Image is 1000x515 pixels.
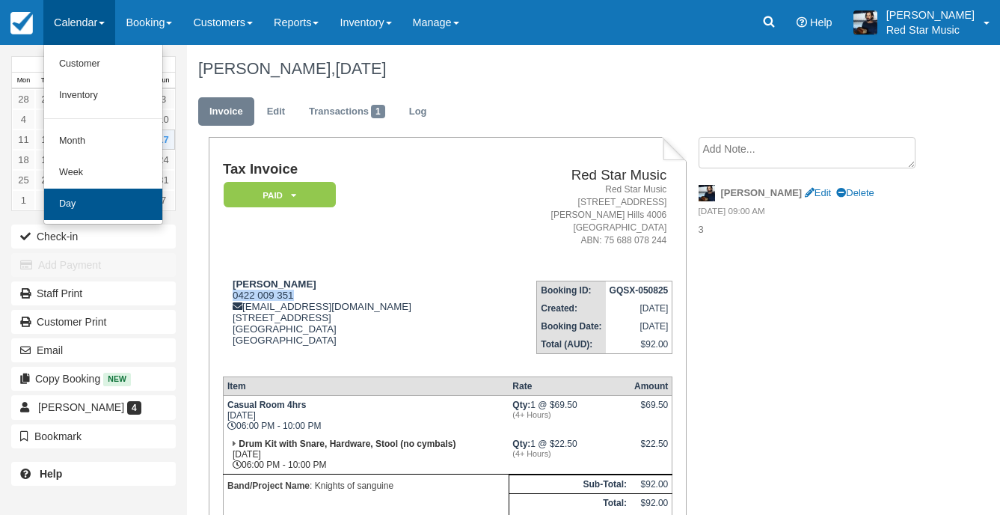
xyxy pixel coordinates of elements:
a: Customer Print [11,310,176,334]
h1: [PERSON_NAME], [198,60,926,78]
address: Red Star Music [STREET_ADDRESS] [PERSON_NAME] Hills 4006 [GEOGRAPHIC_DATA] ABN: 75 688 078 244 [490,183,666,248]
a: Log [398,97,438,127]
img: checkfront-main-nav-mini-logo.png [10,12,33,34]
th: Rate [509,377,631,395]
span: [PERSON_NAME] [38,401,124,413]
h2: Red Star Music [490,168,666,183]
td: [DATE] 06:00 PM - 10:00 PM [223,435,509,475]
button: Add Payment [11,253,176,277]
p: [PERSON_NAME] [886,7,975,22]
a: 18 [12,150,35,170]
em: (4+ Hours) [512,410,627,419]
p: 3 [699,223,926,237]
th: Total (AUD): [537,335,606,354]
th: Sun [152,73,175,89]
i: Help [797,17,807,28]
a: 17 [152,129,175,150]
a: [PERSON_NAME] 4 [11,395,176,419]
button: Check-in [11,225,176,249]
a: 31 [152,170,175,190]
a: 3 [152,89,175,109]
a: 10 [152,109,175,129]
p: Red Star Music [886,22,975,37]
div: 0422 009 351 [EMAIL_ADDRESS][DOMAIN_NAME] [STREET_ADDRESS] [GEOGRAPHIC_DATA] [GEOGRAPHIC_DATA] [223,278,484,365]
strong: Qty [512,439,530,449]
a: 11 [12,129,35,150]
a: 24 [152,150,175,170]
td: 1 @ $69.50 [509,395,631,435]
h1: Tax Invoice [223,162,484,177]
em: Paid [224,182,336,208]
th: Tue [35,73,58,89]
a: Paid [223,181,331,209]
a: Help [11,462,176,486]
span: [DATE] [335,59,386,78]
th: Sub-Total: [509,475,631,493]
a: 26 [35,170,58,190]
a: Invoice [198,97,254,127]
th: Created: [537,299,606,317]
button: Copy Booking New [11,367,176,391]
strong: [PERSON_NAME] [721,187,803,198]
a: 4 [12,109,35,129]
a: 19 [35,150,58,170]
a: 7 [152,190,175,210]
a: Day [44,189,162,220]
td: $92.00 [631,493,672,512]
th: Total: [509,493,631,512]
td: [DATE] 06:00 PM - 10:00 PM [223,395,509,435]
a: 29 [35,89,58,109]
a: 5 [35,109,58,129]
img: A1 [853,10,877,34]
strong: Qty [512,400,530,410]
a: Edit [805,187,831,198]
a: 28 [12,89,35,109]
button: Email [11,338,176,362]
button: Bookmark [11,424,176,448]
a: Customer [44,49,162,80]
span: New [103,373,131,386]
a: Inventory [44,80,162,112]
td: $92.00 [631,475,672,493]
td: [DATE] [606,299,672,317]
th: Booking ID: [537,281,606,299]
a: Edit [256,97,296,127]
span: 1 [371,105,385,118]
a: Month [44,126,162,157]
strong: Drum Kit with Snare, Hardware, Stool (no cymbals) [239,439,455,449]
a: Staff Print [11,281,176,305]
strong: Casual Room 4hrs [227,400,306,410]
a: Delete [836,187,874,198]
td: [DATE] [606,317,672,335]
td: 1 @ $22.50 [509,435,631,475]
b: Help [40,468,62,480]
a: 12 [35,129,58,150]
a: 25 [12,170,35,190]
a: Transactions1 [298,97,396,127]
div: $69.50 [634,400,668,422]
p: : Knights of sanguine [227,478,505,493]
div: $22.50 [634,439,668,461]
ul: Calendar [43,45,163,225]
th: Item [223,377,509,395]
th: Booking Date: [537,317,606,335]
a: Week [44,157,162,189]
th: Mon [12,73,35,89]
span: Help [810,16,832,28]
strong: GQSX-050825 [610,285,669,296]
span: 4 [127,401,141,415]
a: 2 [35,190,58,210]
em: [DATE] 09:00 AM [699,205,926,222]
td: $92.00 [606,335,672,354]
strong: Band/Project Name [227,481,310,491]
em: (4+ Hours) [512,449,627,458]
strong: [PERSON_NAME] [233,278,316,290]
a: 1 [12,190,35,210]
th: Amount [631,377,672,395]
